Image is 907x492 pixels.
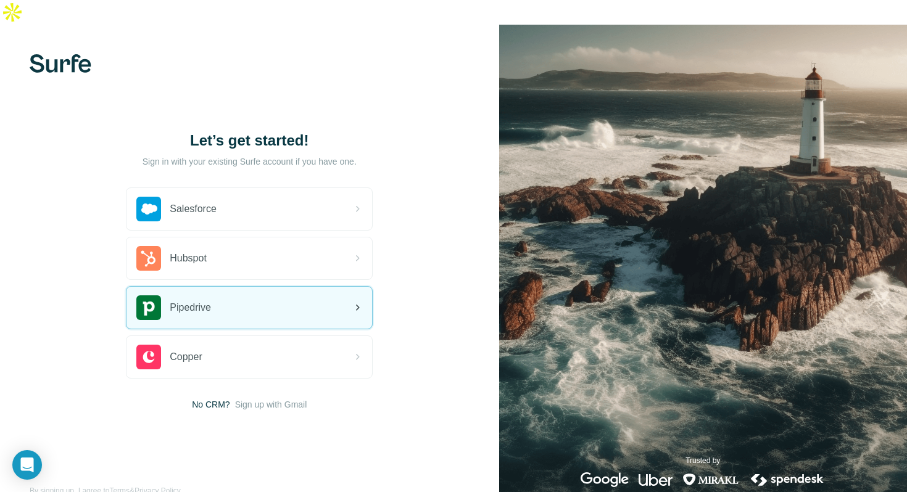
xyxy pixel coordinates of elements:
span: Pipedrive [170,300,211,315]
p: Sign in with your existing Surfe account if you have one. [143,155,357,168]
div: Ouvrir le Messenger Intercom [12,450,42,480]
img: copper's logo [136,345,161,369]
img: salesforce's logo [136,197,161,221]
img: mirakl's logo [682,472,739,487]
img: uber's logo [639,472,673,487]
span: Hubspot [170,251,207,266]
p: Trusted by [685,455,720,466]
img: spendesk's logo [749,472,826,487]
span: Salesforce [170,202,217,216]
span: Copper [170,350,202,364]
img: Surfe's logo [30,54,91,73]
img: hubspot's logo [136,246,161,271]
h1: Let’s get started! [126,131,373,150]
button: Sign up with Gmail [235,398,307,411]
img: pipedrive's logo [136,295,161,320]
span: No CRM? [192,398,230,411]
img: google's logo [581,472,629,487]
